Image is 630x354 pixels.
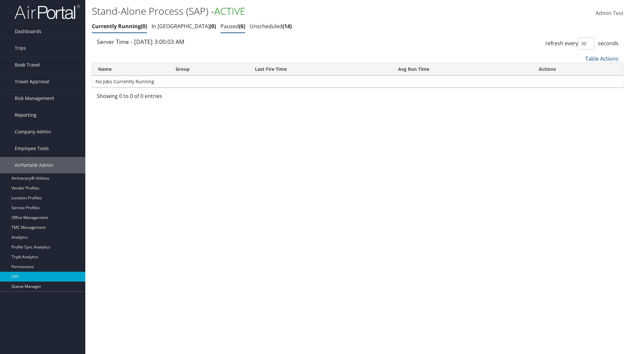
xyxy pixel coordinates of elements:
[598,40,619,47] span: seconds
[15,23,41,40] span: Dashboards
[15,57,40,73] span: Book Travel
[533,63,623,76] th: Actions
[15,107,36,123] span: Reporting
[141,23,147,30] span: 0
[15,90,54,107] span: Risk Management
[392,63,533,76] th: Avg Run Time: activate to sort column ascending
[250,23,292,30] a: Unscheduled14
[97,92,220,103] div: Showing 0 to 0 of 0 entries
[152,23,216,30] a: In [GEOGRAPHIC_DATA]0
[92,63,170,76] th: Name: activate to sort column ascending
[220,23,245,30] a: Paused6
[15,40,26,56] span: Trips
[92,23,147,30] a: Currently Running0
[249,63,392,76] th: Last Fire Time: activate to sort column ascending
[97,37,353,46] div: Server Time - [DATE] 3:00:03 AM
[15,140,49,157] span: Employee Tools
[15,73,49,90] span: Travel Approval
[92,4,446,18] h1: Stand-Alone Process (SAP) -
[214,4,245,18] span: ACTIVE
[596,10,623,17] span: Admin Test
[239,23,245,30] span: 6
[283,23,292,30] span: 14
[15,157,53,173] span: AirPortal® Admin
[14,4,80,20] img: airportal-logo.png
[92,76,623,88] td: No Jobs Currently Running
[210,23,216,30] span: 0
[15,124,51,140] span: Company Admin
[545,40,578,47] span: refresh every
[596,3,623,24] a: Admin Test
[170,63,249,76] th: Group: activate to sort column ascending
[585,55,619,62] a: Table Actions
